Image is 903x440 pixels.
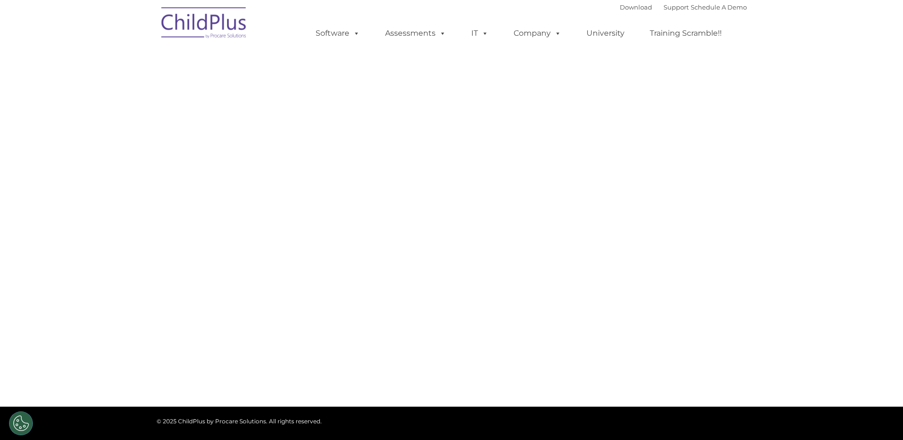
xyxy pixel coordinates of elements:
[462,24,498,43] a: IT
[577,24,634,43] a: University
[157,0,252,48] img: ChildPlus by Procare Solutions
[306,24,369,43] a: Software
[664,3,689,11] a: Support
[620,3,747,11] font: |
[691,3,747,11] a: Schedule A Demo
[504,24,571,43] a: Company
[640,24,731,43] a: Training Scramble!!
[157,418,322,425] span: © 2025 ChildPlus by Procare Solutions. All rights reserved.
[620,3,652,11] a: Download
[376,24,456,43] a: Assessments
[9,411,33,435] button: Cookies Settings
